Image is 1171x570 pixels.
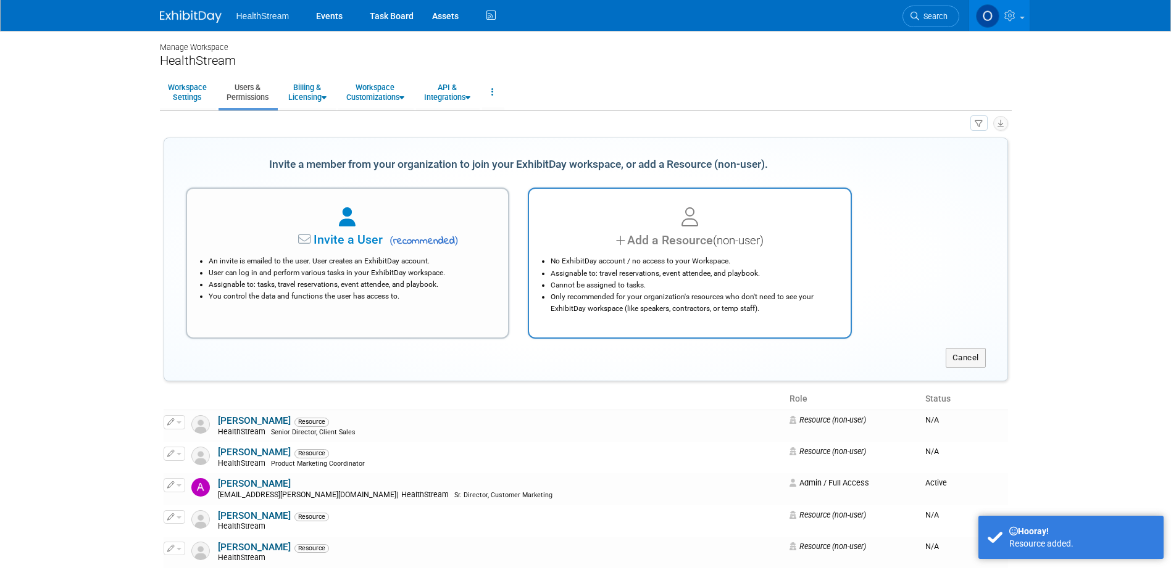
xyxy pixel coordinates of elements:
[946,348,986,368] button: Cancel
[338,77,412,107] a: WorkspaceCustomizations
[416,77,478,107] a: API &Integrations
[218,542,291,553] a: [PERSON_NAME]
[294,418,329,426] span: Resource
[551,268,835,279] li: Assignable to: travel reservations, event attendee, and playbook.
[160,31,1012,53] div: Manage Workspace
[398,490,452,499] span: HealthStream
[294,513,329,521] span: Resource
[925,478,947,487] span: Active
[160,53,1012,68] div: HealthStream
[191,510,210,529] img: Resource
[218,459,269,468] span: HealthStream
[209,267,493,279] li: User can log in and perform various tasks in your ExhibitDay workspace.
[271,428,356,436] span: Senior Director, Client Sales
[785,389,920,410] th: Role
[209,279,493,291] li: Assignable to: tasks, travel reservations, event attendee, and playbook.
[713,234,764,247] span: (non-user)
[218,427,269,436] span: HealthStream
[976,4,999,28] img: Olivia Christopher
[280,77,335,107] a: Billing &Licensing
[191,415,210,434] img: Resource
[1009,537,1154,550] div: Resource added.
[160,77,215,107] a: WorkspaceSettings
[209,291,493,302] li: You control the data and functions the user has access to.
[218,447,291,458] a: [PERSON_NAME]
[191,447,210,465] img: Resource
[551,291,835,315] li: Only recommended for your organization's resources who don't need to see your ExhibitDay workspac...
[551,279,835,291] li: Cannot be assigned to tasks.
[454,491,552,499] span: Sr. Director, Customer Marketing
[218,553,269,562] span: HealthStream
[160,10,222,23] img: ExhibitDay
[790,510,866,519] span: Resource (non-user)
[236,233,383,247] span: Invite a User
[294,449,329,458] span: Resource
[218,415,291,426] a: [PERSON_NAME]
[186,151,852,178] div: Invite a member from your organization to join your ExhibitDay workspace, or add a Resource (non-...
[919,12,948,21] span: Search
[544,231,835,249] div: Add a Resource
[902,6,959,27] a: Search
[191,542,210,560] img: Resource
[386,234,458,249] span: recommended
[294,544,329,553] span: Resource
[209,255,493,267] li: An invite is emailed to the user. User creates an ExhibitDay account.
[790,415,866,424] span: Resource (non-user)
[218,490,781,500] div: [EMAIL_ADDRESS][PERSON_NAME][DOMAIN_NAME]
[925,447,939,456] span: N/A
[925,510,939,519] span: N/A
[920,389,1008,410] th: Status
[925,542,939,551] span: N/A
[219,77,277,107] a: Users &Permissions
[790,478,869,487] span: Admin / Full Access
[236,11,290,21] span: HealthStream
[551,255,835,267] li: No ExhibitDay account / no access to your Workspace.
[218,478,291,489] a: [PERSON_NAME]
[925,415,939,424] span: N/A
[1009,525,1154,537] div: Hooray!
[455,234,459,246] span: )
[790,542,866,551] span: Resource (non-user)
[218,510,291,521] a: [PERSON_NAME]
[790,447,866,456] span: Resource (non-user)
[191,478,210,497] img: Alyssa Jones
[271,460,365,468] span: Product Marketing Coordinator
[218,522,269,531] span: HealthStream
[396,490,398,499] span: |
[390,234,393,246] span: (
